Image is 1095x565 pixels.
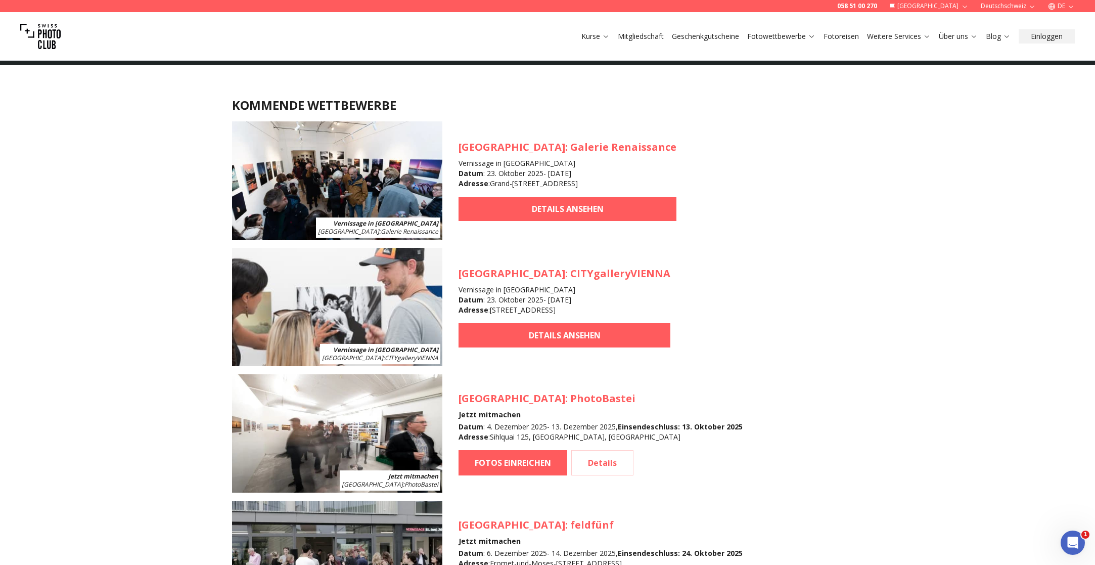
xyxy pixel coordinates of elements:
div: : 4. Dezember 2025 - 13. Dezember 2025 , : Sihlquai 125, [GEOGRAPHIC_DATA], [GEOGRAPHIC_DATA] [459,422,743,442]
a: Details [571,450,633,475]
span: : PhotoBastei [342,480,438,489]
div: : 23. Oktober 2025 - [DATE] : Grand-[STREET_ADDRESS] [459,168,676,189]
button: Kurse [577,29,614,44]
img: SPC Photo Awards WIEN Oktober 2025 [232,248,442,366]
a: Kurse [581,31,610,41]
a: Geschenkgutscheine [672,31,739,41]
h4: Jetzt mitmachen [459,410,743,420]
span: [GEOGRAPHIC_DATA] [459,518,565,532]
span: [GEOGRAPHIC_DATA] [459,140,565,154]
img: SPC Photo Awards Zürich: Dezember 2025 [232,374,442,493]
h3: : feldfünf [459,518,743,532]
img: SPC Photo Awards Geneva: October 2025 [232,121,442,240]
button: Fotoreisen [819,29,863,44]
button: Einloggen [1019,29,1075,44]
b: Adresse [459,432,488,442]
b: Jetzt mitmachen [388,472,438,481]
b: Vernissage in [GEOGRAPHIC_DATA] [333,345,438,354]
button: Mitgliedschaft [614,29,668,44]
b: Einsendeschluss : 13. Oktober 2025 [618,422,743,431]
a: DETAILS ANSEHEN [459,323,670,347]
a: 058 51 00 270 [837,2,877,10]
span: [GEOGRAPHIC_DATA] [342,480,403,489]
span: 1 [1081,531,1089,539]
a: Blog [986,31,1011,41]
h4: Jetzt mitmachen [459,536,743,546]
span: [GEOGRAPHIC_DATA] [322,354,383,362]
a: Fotowettbewerbe [747,31,815,41]
button: Geschenkgutscheine [668,29,743,44]
img: Swiss photo club [20,16,61,57]
span: : Galerie Renaissance [318,227,438,236]
button: Fotowettbewerbe [743,29,819,44]
b: Adresse [459,305,488,315]
a: Weitere Services [867,31,931,41]
div: : 23. Oktober 2025 - [DATE] : [STREET_ADDRESS] [459,295,670,315]
span: [GEOGRAPHIC_DATA] [459,392,565,405]
button: Weitere Services [863,29,935,44]
b: Einsendeschluss : 24. Oktober 2025 [618,548,743,558]
b: Datum [459,295,483,305]
button: Über uns [935,29,982,44]
a: FOTOS EINREICHEN [459,450,567,475]
span: [GEOGRAPHIC_DATA] [318,227,379,236]
b: Datum [459,422,483,431]
a: Fotoreisen [824,31,859,41]
h3: : CITYgalleryVIENNA [459,267,670,281]
h4: Vernissage in [GEOGRAPHIC_DATA] [459,285,670,295]
a: DETAILS ANSEHEN [459,197,676,221]
h4: Vernissage in [GEOGRAPHIC_DATA] [459,158,676,168]
b: Datum [459,548,483,558]
h3: : Galerie Renaissance [459,140,676,154]
b: Vernissage in [GEOGRAPHIC_DATA] [333,219,438,228]
h3: : PhotoBastei [459,392,743,406]
h2: KOMMENDE WETTBEWERBE [232,97,863,113]
span: [GEOGRAPHIC_DATA] [459,267,565,280]
b: Datum [459,168,483,178]
button: Blog [982,29,1015,44]
iframe: Intercom live chat [1061,531,1085,555]
b: Adresse [459,179,488,188]
a: Über uns [939,31,978,41]
a: Mitgliedschaft [618,31,664,41]
span: : CITYgalleryVIENNA [322,354,438,362]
